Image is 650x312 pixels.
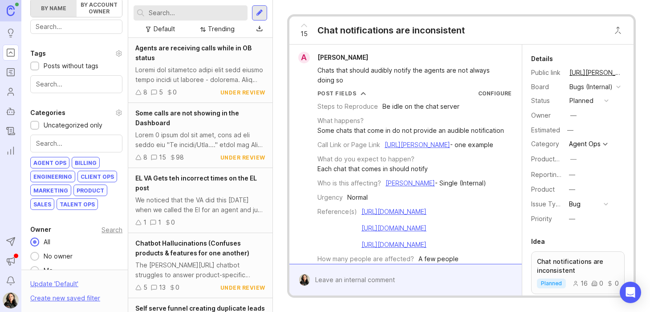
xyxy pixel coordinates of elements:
[620,282,641,303] div: Open Intercom Messenger
[531,82,562,92] div: Board
[317,178,381,188] div: Who is this affecting?
[317,140,380,150] div: Call Link or Page Link
[30,224,51,235] div: Owner
[30,293,100,303] div: Create new saved filter
[317,207,357,217] div: Reference(s)
[72,157,99,168] div: Billing
[531,200,564,208] label: Issue Type
[569,170,575,180] div: —
[39,266,57,275] div: Me
[362,208,427,215] a: [URL][DOMAIN_NAME]
[301,29,308,39] span: 15
[30,48,46,59] div: Tags
[171,218,175,227] div: 0
[385,140,493,150] div: - one example
[317,164,428,174] div: Each chat that comes in should notify
[569,82,613,92] div: Bugs (Internal)
[3,123,19,139] a: Changelog
[31,157,69,168] div: Agent Ops
[573,280,588,287] div: 16
[317,66,504,85] div: Chats that should audibly notify the agents are not always doing so
[531,215,552,222] label: Priority
[173,87,177,97] div: 0
[347,193,368,202] div: Normal
[609,21,627,39] button: Close button
[298,52,310,63] div: A
[386,178,486,188] div: - Single (Internal)
[569,185,575,194] div: —
[143,152,147,162] div: 8
[531,236,545,247] div: Idea
[531,155,578,163] label: ProductboardID
[570,154,577,164] div: —
[220,154,265,161] div: under review
[362,241,427,248] a: [URL][DOMAIN_NAME]
[135,195,265,215] div: We noticed that the VA did this [DATE] when we called the El for an agent and just now for [PERSO...
[317,102,378,111] div: Steps to Reproduce
[7,5,15,16] img: Canny Home
[39,251,77,261] div: No owner
[3,103,19,119] a: Autopilot
[317,154,414,164] div: What do you expect to happen?
[143,87,147,97] div: 8
[102,227,122,232] div: Search
[531,251,625,294] a: Chat notifications are inconsistentplanned1600
[135,260,265,280] div: The [PERSON_NAME][URL] chatbot struggles to answer product-specific questions. It often confuses ...
[569,141,601,147] div: Agent Ops
[317,24,465,37] div: Chat notifications are inconsistent
[531,53,553,64] div: Details
[143,218,146,227] div: 1
[531,185,555,193] label: Product
[208,24,235,34] div: Trending
[3,64,19,80] a: Roadmaps
[362,224,427,232] a: [URL][DOMAIN_NAME]
[159,87,163,97] div: 5
[3,45,19,61] a: Portal
[135,239,249,257] span: Chatbot Hallucinations (Confuses products & features for one another)
[135,174,257,192] span: EL VA Gets teh incorrect times on the EL post
[176,152,184,162] div: 98
[382,102,459,111] div: Be idle on the chat server
[175,283,179,292] div: 0
[3,292,19,308] img: Ysabelle Eugenio
[3,234,19,250] button: Send to Autopilot
[569,199,581,209] div: Bug
[537,257,619,275] p: Chat notifications are inconsistent
[478,90,512,97] a: Configure
[154,24,175,34] div: Default
[570,111,577,120] div: —
[128,168,272,233] a: EL VA Gets teh incorrect times on the EL postWe noticed that the VA did this [DATE] when we calle...
[299,274,310,286] img: Ysabelle Eugenio
[531,171,579,178] label: Reporting Team
[568,153,579,165] button: ProductboardID
[317,116,364,126] div: What happens?
[531,127,560,133] div: Estimated
[531,139,562,149] div: Category
[128,103,272,168] a: Some calls are not showing in the DashboardLorem 0 ipsum dol sit amet, cons ad eli seddo eiu "Te ...
[317,126,504,135] div: Some chats that come in do not provide an audible notification
[385,141,450,148] a: [URL][PERSON_NAME]
[135,65,265,85] div: Loremi dol sitametco adipi elit sedd eiusmo tempo incidi ut laboree - dolorema. Aliq enim adm Ven...
[317,90,357,97] div: Post Fields
[3,253,19,269] button: Announcements
[569,96,593,106] div: planned
[317,193,343,202] div: Urgency
[607,280,619,287] div: 0
[317,254,414,264] div: How many people are affected?
[30,279,78,293] div: Update ' Default '
[74,185,107,196] div: Product
[3,273,19,289] button: Notifications
[159,152,166,162] div: 15
[531,96,562,106] div: Status
[565,124,576,136] div: —
[135,304,265,312] span: Self serve funnel creating duplicate leads
[591,280,603,287] div: 0
[149,8,244,18] input: Search...
[36,22,117,32] input: Search...
[418,254,459,264] div: A few people
[158,218,161,227] div: 1
[220,284,265,291] div: under review
[57,199,97,209] div: Talent Ops
[386,179,435,187] a: [PERSON_NAME]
